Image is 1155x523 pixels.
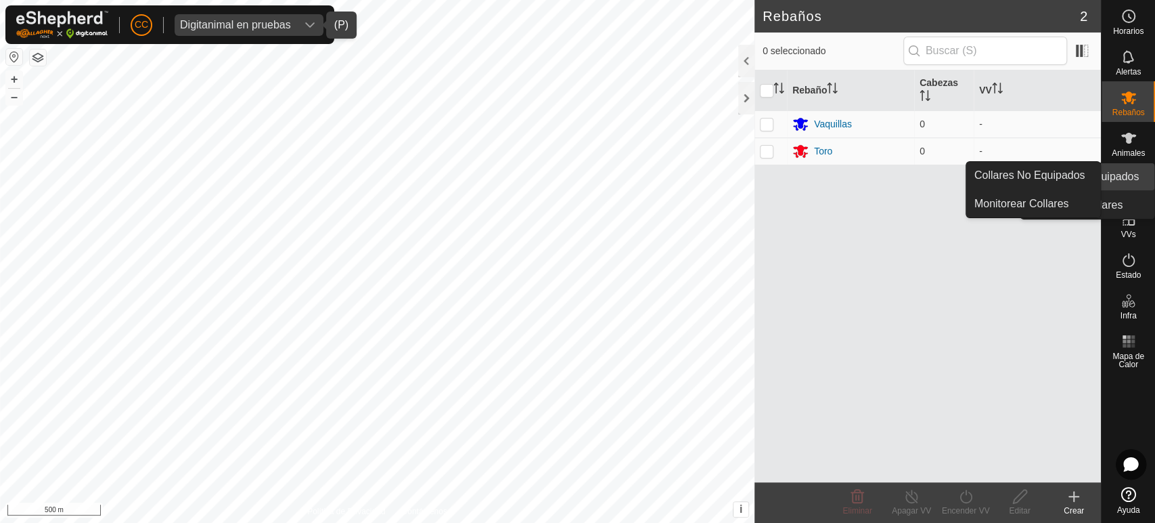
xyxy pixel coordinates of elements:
[1117,506,1140,514] span: Ayuda
[1116,68,1141,76] span: Alertas
[1105,352,1152,369] span: Mapa de Calor
[1047,505,1101,517] div: Crear
[1080,6,1087,26] span: 2
[814,144,832,159] div: Toro
[740,503,742,515] span: i
[6,49,22,65] button: Restablecer Mapa
[6,89,22,105] button: –
[1116,271,1141,279] span: Estado
[814,117,852,131] div: Vaquillas
[296,14,323,36] div: dropdown trigger
[974,138,1101,165] td: -
[1112,149,1145,157] span: Animales
[920,92,930,103] p-sorticon: Activar para ordenar
[16,11,108,39] img: Logo Gallagher
[966,190,1100,217] a: Monitorear Collares
[974,70,1101,111] th: VV
[30,49,46,66] button: Capas del Mapa
[914,70,974,111] th: Cabezas
[920,119,925,129] span: 0
[966,162,1100,189] a: Collares No Equipados
[6,71,22,87] button: +
[827,85,838,96] p-sorticon: Activar para ordenar
[1102,482,1155,520] a: Ayuda
[884,505,938,517] div: Apagar VV
[938,505,993,517] div: Encender VV
[773,85,784,96] p-sorticon: Activar para ordenar
[974,167,1085,184] span: Collares No Equipados
[920,146,925,156] span: 0
[1112,108,1144,117] span: Rebaños
[763,8,1080,24] h2: Rebaños
[787,70,914,111] th: Rebaño
[842,506,871,516] span: Eliminar
[401,505,447,518] a: Contáctenos
[180,20,291,30] div: Digitanimal en pruebas
[903,37,1067,65] input: Buscar (S)
[1120,230,1135,238] span: VVs
[993,505,1047,517] div: Editar
[733,502,748,517] button: i
[175,14,296,36] span: Digitanimal en pruebas
[992,85,1003,96] p-sorticon: Activar para ordenar
[763,44,903,58] span: 0 seleccionado
[135,18,148,32] span: CC
[307,505,385,518] a: Política de Privacidad
[1113,27,1143,35] span: Horarios
[974,196,1069,212] span: Monitorear Collares
[974,110,1101,138] td: -
[1120,312,1136,320] span: Infra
